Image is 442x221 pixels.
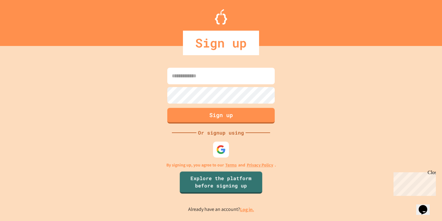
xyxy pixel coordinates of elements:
[416,196,436,215] iframe: chat widget
[240,206,254,213] a: Log in.
[188,206,254,213] p: Already have an account?
[167,108,275,124] button: Sign up
[215,9,227,25] img: Logo.svg
[391,170,436,196] iframe: chat widget
[166,162,276,168] p: By signing up, you agree to our and .
[180,171,262,193] a: Explore the platform before signing up
[183,31,259,55] div: Sign up
[196,129,246,136] div: Or signup using
[2,2,42,39] div: Chat with us now!Close
[225,162,237,168] a: Terms
[247,162,273,168] a: Privacy Policy
[216,145,226,154] img: google-icon.svg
